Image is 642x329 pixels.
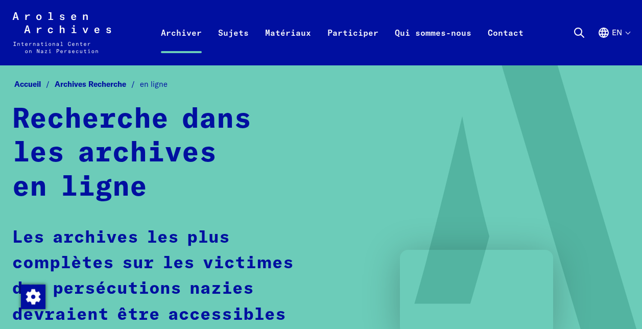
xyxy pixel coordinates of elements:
[14,79,55,89] a: Accueil
[153,25,210,65] a: Archiver
[210,25,257,65] a: Sujets
[21,285,45,309] img: Modifier le consentement
[612,28,622,37] font: En
[153,12,532,53] nav: Primaire
[12,77,630,92] nav: Fil d’Ariane
[598,27,630,63] button: Allemand, Sélection de la langue
[55,79,140,89] a: Archives Recherche
[480,25,532,65] a: Contact
[140,79,168,89] span: en ligne
[12,105,251,202] strong: Recherche dans les archives en ligne
[319,25,387,65] a: Participer
[257,25,319,65] a: Matériaux
[387,25,480,65] a: Qui sommes-nous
